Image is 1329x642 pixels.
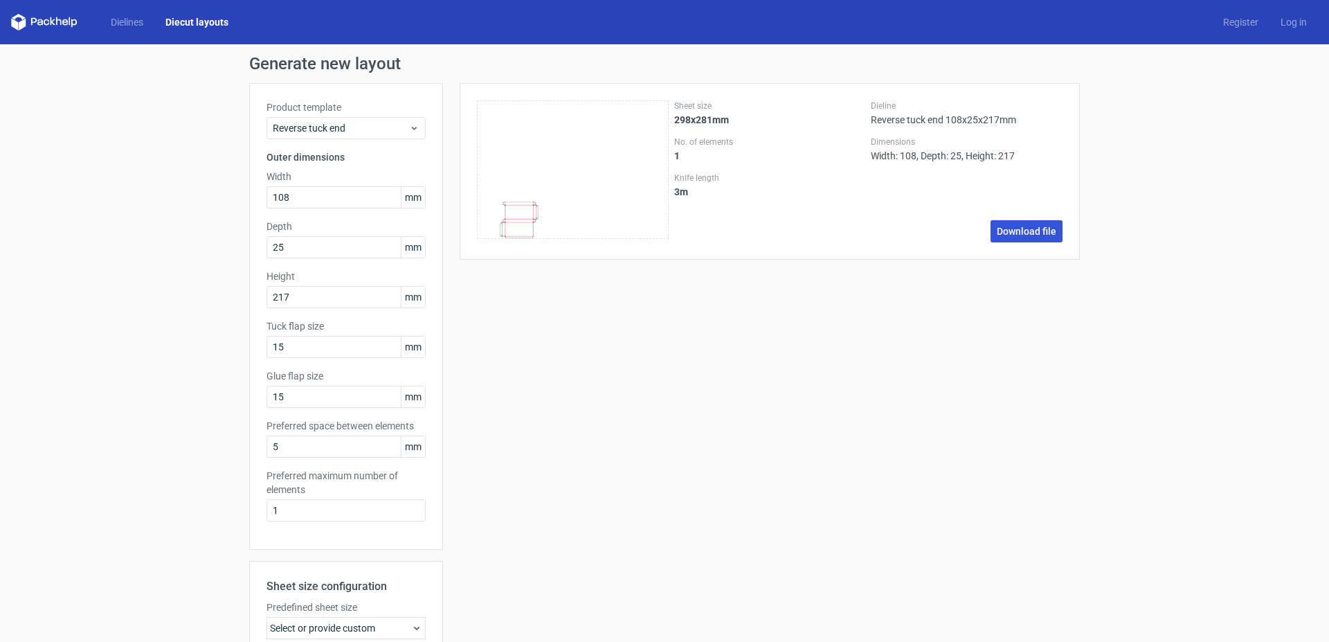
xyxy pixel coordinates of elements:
label: Depth [266,220,426,233]
label: No. of elements [674,136,866,148]
label: Glue flap size [266,369,426,383]
strong: 1 [674,150,680,161]
span: mm [401,237,425,258]
strong: 298x281mm [674,114,729,125]
label: Tuck flap size [266,319,426,333]
div: Select or provide custom [266,617,426,639]
h3: Outer dimensions [266,150,426,164]
span: mm [401,386,425,407]
label: Dieline [871,100,1063,112]
span: mm [401,287,425,307]
label: Sheet size [674,100,866,112]
span: mm [401,187,425,208]
label: Width [266,170,426,184]
span: Reverse tuck end [273,121,409,135]
label: Knife length [674,172,866,184]
h1: Generate new layout [249,55,1080,72]
a: Log in [1269,15,1318,29]
label: Dimensions [871,136,1063,148]
div: Reverse tuck end 108x25x217mm [871,100,1063,125]
label: Height [266,269,426,283]
div: Width: 108, Depth: 25, Height: 217 [871,136,1063,161]
span: mm [401,337,425,357]
label: Preferred space between elements [266,419,426,433]
a: Register [1212,15,1269,29]
label: Preferred maximum number of elements [266,469,426,497]
strong: 3 m [674,186,688,197]
label: Product template [266,100,426,114]
span: mm [401,436,425,457]
a: Dielines [100,15,154,29]
h2: Sheet size configuration [266,578,426,595]
label: Predefined sheet size [266,600,426,614]
a: Download file [991,220,1063,242]
a: Diecut layouts [154,15,239,29]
